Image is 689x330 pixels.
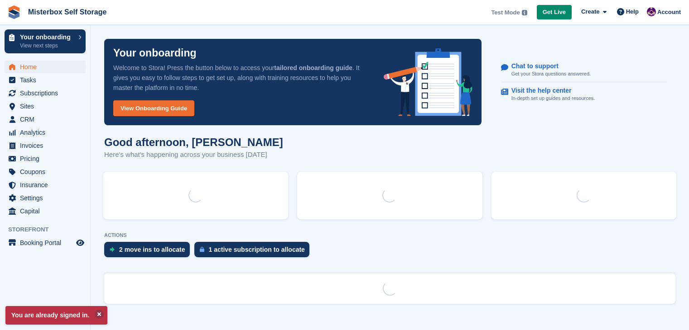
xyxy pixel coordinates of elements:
a: Get Live [537,5,572,20]
a: menu [5,126,86,139]
h1: Good afternoon, [PERSON_NAME] [104,136,283,148]
span: Sites [20,100,74,113]
span: Tasks [20,74,74,86]
p: Here's what's happening across your business [DATE] [104,150,283,160]
a: Visit the help center In-depth set up guides and resources. [501,82,667,107]
a: menu [5,139,86,152]
a: Your onboarding View next steps [5,29,86,53]
div: 1 active subscription to allocate [209,246,305,253]
a: menu [5,113,86,126]
a: menu [5,165,86,178]
a: menu [5,236,86,249]
span: Subscriptions [20,87,74,99]
p: View next steps [20,42,74,50]
a: menu [5,87,86,99]
p: Visit the help center [511,87,588,94]
a: menu [5,100,86,113]
img: move_ins_to_allocate_icon-fdf77a2bb77ea45bf5b3d319d69a93e2d87916cf1d5bf7949dd705db3b84f3ca.svg [110,247,115,252]
span: Capital [20,205,74,217]
a: menu [5,192,86,204]
p: Your onboarding [20,34,74,40]
span: Settings [20,192,74,204]
span: Help [626,7,639,16]
span: Booking Portal [20,236,74,249]
span: Home [20,61,74,73]
img: active_subscription_to_allocate_icon-d502201f5373d7db506a760aba3b589e785aa758c864c3986d89f69b8ff3... [200,246,204,252]
strong: tailored onboarding guide [274,64,352,71]
span: Storefront [8,225,90,234]
p: Welcome to Stora! Press the button below to access your . It gives you easy to follow steps to ge... [113,63,369,93]
a: 1 active subscription to allocate [194,242,314,262]
a: Misterbox Self Storage [24,5,110,19]
a: Chat to support Get your Stora questions answered. [501,58,667,83]
span: Insurance [20,179,74,191]
img: Anna Žambůrková [647,7,656,16]
span: CRM [20,113,74,126]
span: Account [657,8,681,17]
p: Get your Stora questions answered. [511,70,591,78]
a: menu [5,205,86,217]
span: Test Mode [491,8,520,17]
a: menu [5,179,86,191]
img: onboarding-info-6c161a55d2c0e0a8cae90662b2fe09162a5109e8cc188191df67fb4f79e88e88.svg [384,48,472,116]
a: menu [5,61,86,73]
p: ACTIONS [104,232,675,238]
p: Your onboarding [113,48,197,58]
p: In-depth set up guides and resources. [511,94,595,102]
span: Invoices [20,139,74,152]
p: Chat to support [511,62,583,70]
a: 2 move ins to allocate [104,242,194,262]
p: You are already signed in. [5,306,107,325]
a: View Onboarding Guide [113,100,194,116]
span: Analytics [20,126,74,139]
span: Create [581,7,599,16]
div: 2 move ins to allocate [119,246,185,253]
img: stora-icon-8386f47178a22dfd0bd8f6a31ec36ba5ce8667c1dd55bd0f319d3a0aa187defe.svg [7,5,21,19]
img: icon-info-grey-7440780725fd019a000dd9b08b2336e03edf1995a4989e88bcd33f0948082b44.svg [522,10,527,15]
span: Coupons [20,165,74,178]
a: menu [5,152,86,165]
span: Pricing [20,152,74,165]
span: Get Live [543,8,566,17]
a: Preview store [75,237,86,248]
a: menu [5,74,86,86]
